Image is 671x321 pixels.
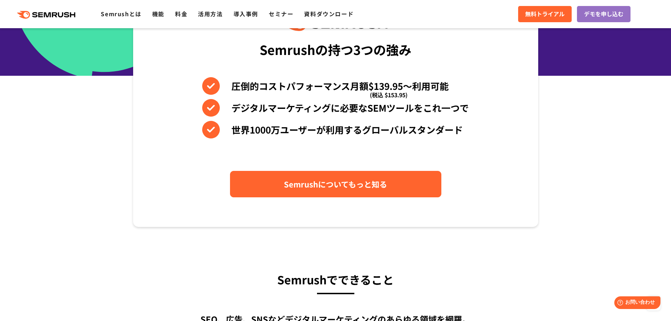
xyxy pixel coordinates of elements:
[230,171,441,197] a: Semrushについてもっと知る
[152,10,164,18] a: 機能
[133,270,538,289] h3: Semrushでできること
[518,6,572,22] a: 無料トライアル
[525,10,565,19] span: 無料トライアル
[234,10,258,18] a: 導入事例
[284,178,387,190] span: Semrushについてもっと知る
[101,10,141,18] a: Semrushとは
[198,10,223,18] a: 活用方法
[202,121,469,138] li: 世界1000万ユーザーが利用するグローバルスタンダード
[175,10,187,18] a: 料金
[260,36,411,62] div: Semrushの持つ3つの強み
[370,86,408,104] span: (税込 $153.95)
[202,99,469,117] li: デジタルマーケティングに必要なSEMツールをこれ一つで
[202,77,469,95] li: 圧倒的コストパフォーマンス月額$139.95〜利用可能
[269,10,293,18] a: セミナー
[584,10,623,19] span: デモを申し込む
[608,294,663,313] iframe: Help widget launcher
[577,6,630,22] a: デモを申し込む
[304,10,354,18] a: 資料ダウンロード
